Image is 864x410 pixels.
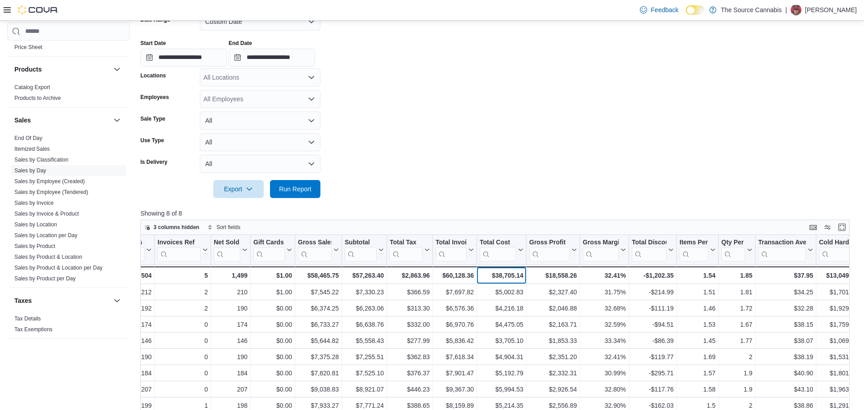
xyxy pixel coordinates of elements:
[480,287,523,297] div: $5,002.83
[679,384,715,395] div: 1.58
[583,319,626,330] div: 32.59%
[140,209,857,218] p: Showing 8 of 8
[819,384,858,395] div: $1,963.80
[819,238,850,261] div: Cold Hard Cash
[345,270,384,281] div: $57,263.40
[583,270,626,281] div: 32.41%
[390,238,430,261] button: Total Tax
[758,319,813,330] div: $38.15
[270,180,320,198] button: Run Report
[14,264,103,271] span: Sales by Product & Location per Day
[298,368,339,378] div: $7,820.81
[214,384,247,395] div: 207
[14,199,54,207] span: Sales by Invoice
[822,222,833,233] button: Display options
[200,155,320,173] button: All
[436,384,474,395] div: $9,367.30
[632,368,674,378] div: -$295.71
[14,84,50,90] a: Catalog Export
[480,351,523,362] div: $4,904.31
[345,368,384,378] div: $7,525.10
[583,303,626,314] div: 32.68%
[345,319,384,330] div: $6,638.76
[651,5,678,14] span: Feedback
[721,287,752,297] div: 1.81
[253,287,292,297] div: $1.00
[436,335,474,346] div: $5,836.42
[632,384,674,395] div: -$117.76
[436,368,474,378] div: $7,901.47
[214,303,247,314] div: 190
[345,238,377,247] div: Subtotal
[721,384,752,395] div: 1.9
[14,265,103,271] a: Sales by Product & Location per Day
[632,287,674,297] div: -$214.99
[140,72,166,79] label: Locations
[14,167,46,174] span: Sales by Day
[480,270,523,281] div: $38,705.14
[436,351,474,362] div: $7,618.34
[679,368,715,378] div: 1.57
[141,222,203,233] button: 3 columns hidden
[253,351,292,362] div: $0.00
[214,335,247,346] div: 146
[819,287,858,297] div: $1,701.16
[583,335,626,346] div: 33.34%
[157,287,208,297] div: 2
[253,303,292,314] div: $0.00
[7,133,130,288] div: Sales
[14,145,50,153] span: Itemized Sales
[253,319,292,330] div: $0.00
[583,384,626,395] div: 32.80%
[819,303,858,314] div: $1,929.32
[345,351,384,362] div: $7,255.51
[529,351,577,362] div: $2,351.20
[529,368,577,378] div: $2,332.31
[14,326,53,333] span: Tax Exemptions
[140,115,165,122] label: Sale Type
[298,303,339,314] div: $6,374.25
[480,384,523,395] div: $5,994.53
[253,238,292,261] button: Gift Cards
[436,319,474,330] div: $6,970.76
[7,82,130,107] div: Products
[140,137,164,144] label: Use Type
[632,238,666,261] div: Total Discount
[298,351,339,362] div: $7,375.28
[14,253,82,261] span: Sales by Product & Location
[805,5,857,15] p: [PERSON_NAME]
[216,224,240,231] span: Sort fields
[436,287,474,297] div: $7,697.82
[214,319,247,330] div: 174
[14,200,54,206] a: Sales by Invoice
[345,287,384,297] div: $7,330.23
[153,224,199,231] span: 3 columns hidden
[480,368,523,378] div: $5,192.79
[679,238,715,261] button: Items Per Transaction
[721,368,752,378] div: 1.9
[721,270,752,281] div: 1.85
[679,287,715,297] div: 1.51
[632,238,666,247] div: Total Discount
[679,319,715,330] div: 1.53
[480,303,523,314] div: $4,216.18
[583,238,619,261] div: Gross Margin
[529,287,577,297] div: $2,327.40
[758,335,813,346] div: $38.07
[721,5,782,15] p: The Source Cannabis
[219,180,258,198] span: Export
[298,238,332,247] div: Gross Sales
[14,178,85,185] a: Sales by Employee (Created)
[390,303,430,314] div: $313.30
[390,319,430,330] div: $332.00
[785,5,787,15] p: |
[345,238,377,261] div: Subtotal
[480,335,523,346] div: $3,705.10
[253,270,292,281] div: $1.00
[14,296,32,305] h3: Taxes
[529,238,577,261] button: Gross Profit
[758,351,813,362] div: $38.19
